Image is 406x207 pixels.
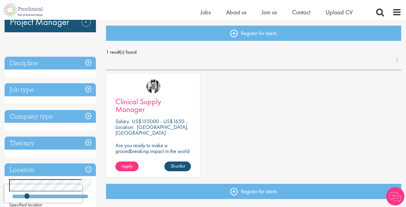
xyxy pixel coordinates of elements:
[5,110,96,123] h3: Company type
[226,8,246,16] a: About us
[106,184,401,199] a: Register for alerts
[115,98,191,113] a: Clinical Supply Manager
[164,162,191,171] a: Shortlist
[5,163,96,177] h3: Location
[132,118,214,125] p: US$155000 - US$165000 per annum
[106,48,401,57] span: 1 result(s) found
[386,187,404,205] img: Chatbot
[5,137,96,150] h3: Therapy
[115,118,129,125] span: Salary
[115,142,191,171] p: Are you ready to make a groundbreaking impact in the world of biotechnology? Join a growing compa...
[115,123,189,136] p: [GEOGRAPHIC_DATA], [GEOGRAPHIC_DATA]
[5,57,96,70] h3: Discipline
[292,8,310,16] a: Contact
[262,8,277,16] a: Join us
[122,163,132,169] span: Apply
[106,26,401,41] a: Register for alerts
[5,83,96,96] h3: Job type
[147,80,160,93] img: Edward Little
[200,8,211,16] a: Jobs
[115,123,134,130] span: Location:
[115,96,161,114] span: Clinical Supply Manager
[82,18,91,35] a: Remove
[4,184,82,203] iframe: reCAPTCHA
[393,57,401,64] a: 1
[326,8,353,16] a: Upload CV
[115,162,139,171] a: Apply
